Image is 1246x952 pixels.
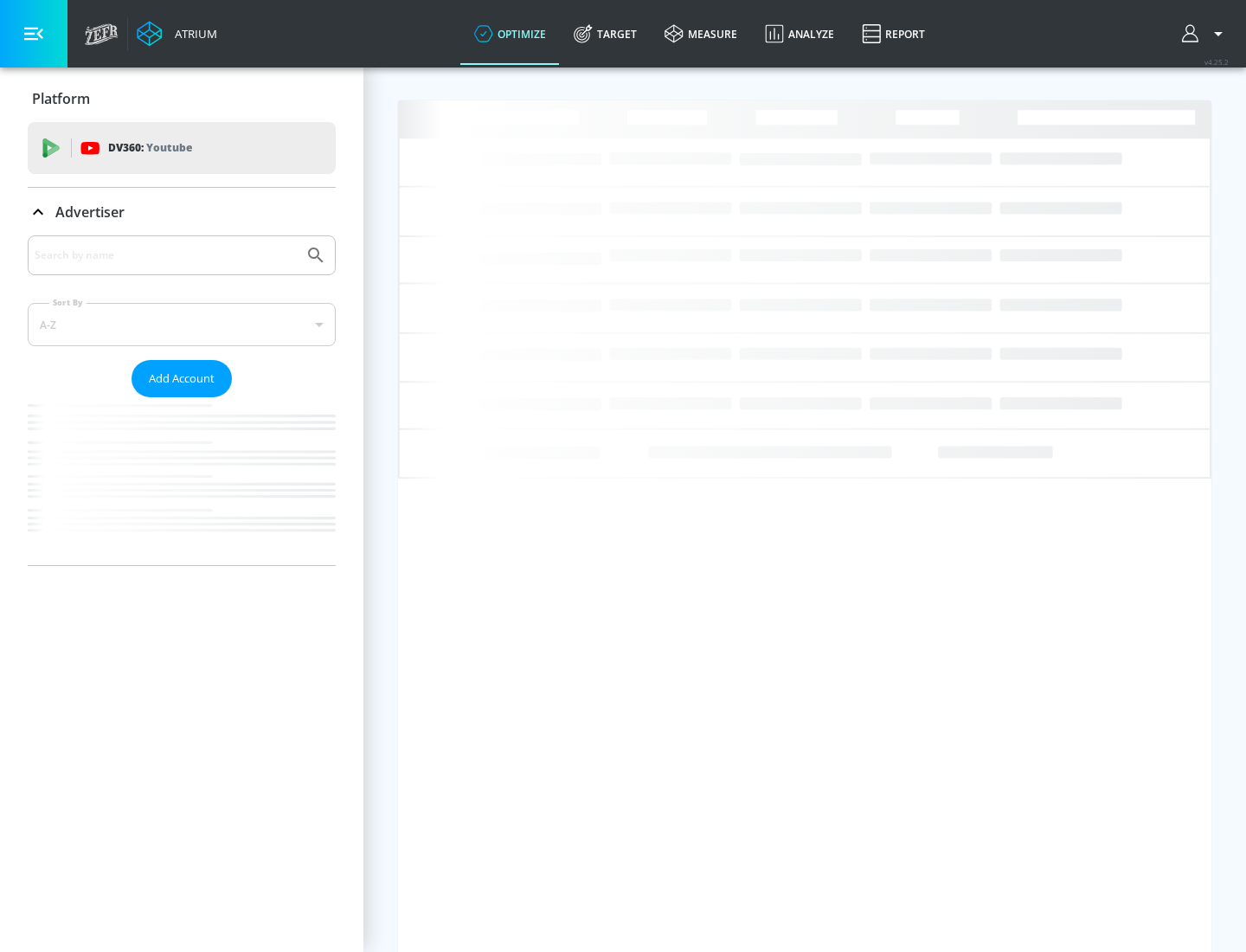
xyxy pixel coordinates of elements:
a: Target [560,3,651,65]
div: Advertiser [28,235,336,565]
a: measure [651,3,751,65]
p: DV360: [108,138,192,158]
nav: list of Advertiser [28,397,336,565]
p: Youtube [146,138,192,157]
p: Advertiser [55,203,125,222]
a: Analyze [751,3,848,65]
a: optimize [460,3,560,65]
input: Search by name [35,244,297,267]
p: Platform [32,89,90,108]
button: Add Account [132,360,232,397]
div: Platform [28,74,336,123]
span: v 4.25.2 [1204,57,1229,67]
div: A-Z [28,303,336,346]
span: Add Account [149,369,215,389]
div: Atrium [168,26,217,42]
div: DV360: Youtube [28,122,336,174]
a: Report [848,3,939,65]
div: Advertiser [28,188,336,236]
label: Sort By [49,297,87,308]
a: Atrium [137,21,217,47]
